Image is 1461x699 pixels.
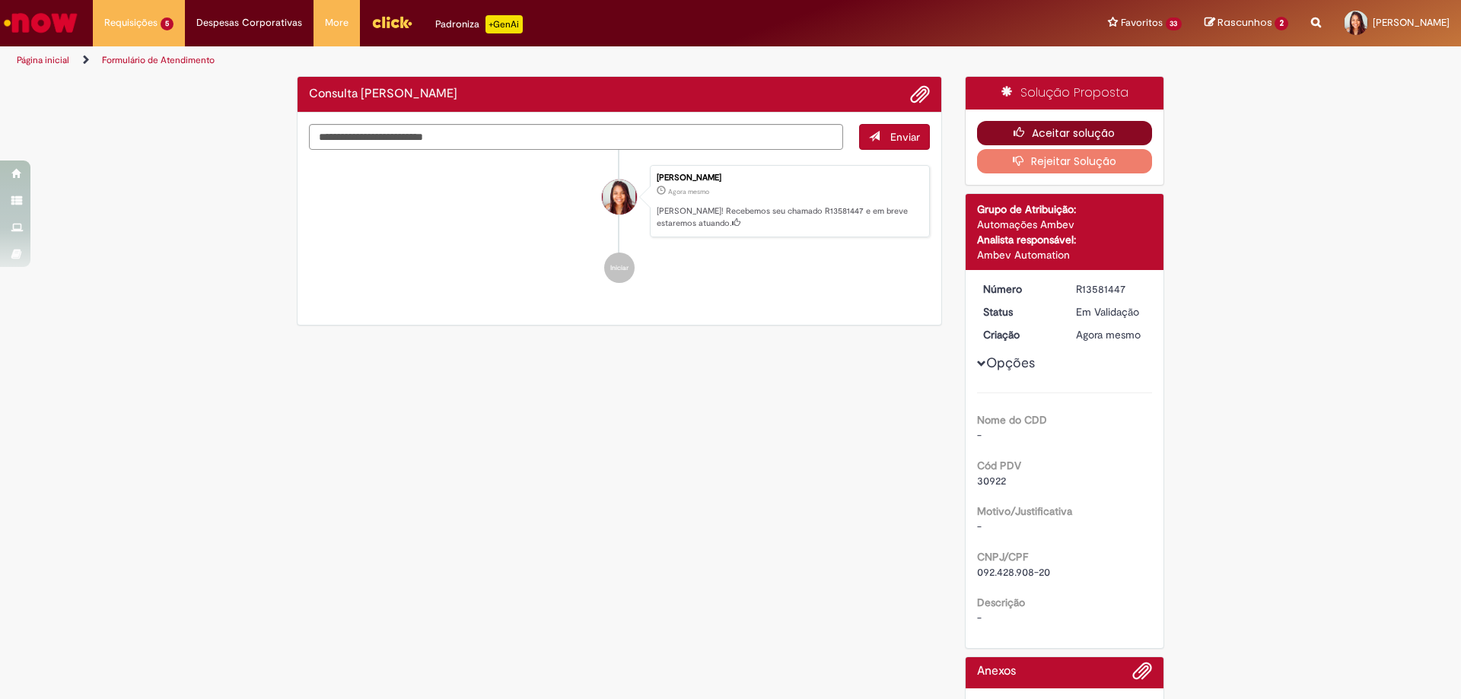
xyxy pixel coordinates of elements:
time: 30/09/2025 13:24:16 [668,187,709,196]
span: - [977,519,982,533]
a: Formulário de Atendimento [102,54,215,66]
button: Adicionar anexos [910,84,930,104]
li: Laura Da Silva Tobias [309,165,930,238]
a: Página inicial [17,54,69,66]
a: Rascunhos [1205,16,1288,30]
span: Favoritos [1121,15,1163,30]
ul: Trilhas de página [11,46,963,75]
div: Grupo de Atribuição: [977,202,1153,217]
p: +GenAi [485,15,523,33]
span: - [977,428,982,442]
div: Solução Proposta [966,77,1164,110]
b: Descrição [977,596,1025,609]
img: ServiceNow [2,8,80,38]
span: More [325,15,349,30]
span: 30922 [977,474,1006,488]
span: [PERSON_NAME] [1373,16,1450,29]
h2: Consulta Serasa Histórico de tíquete [309,87,457,101]
div: Analista responsável: [977,232,1153,247]
b: Nome do CDD [977,413,1047,427]
button: Rejeitar Solução [977,149,1153,173]
img: click_logo_yellow_360x200.png [371,11,412,33]
button: Adicionar anexos [1132,661,1152,688]
b: Cód PDV [977,459,1021,472]
button: Aceitar solução [977,121,1153,145]
span: 33 [1166,17,1182,30]
div: R13581447 [1076,281,1147,297]
div: 30/09/2025 13:24:16 [1076,327,1147,342]
dt: Número [972,281,1065,297]
span: Despesas Corporativas [196,15,302,30]
span: 092.428.908-20 [977,565,1050,579]
span: 2 [1275,17,1288,30]
span: Requisições [104,15,158,30]
h2: Anexos [977,665,1016,678]
span: Agora mesmo [1076,328,1141,342]
b: Motivo/Justificativa [977,504,1072,518]
div: Em Validação [1076,304,1147,319]
button: Enviar [859,124,930,150]
span: Rascunhos [1217,15,1272,30]
span: Enviar [890,130,920,144]
span: 5 [161,17,173,30]
span: - [977,611,982,624]
div: Automações Ambev [977,217,1153,232]
div: Padroniza [435,15,523,33]
ul: Histórico de tíquete [309,150,930,299]
b: CNPJ/CPF [977,550,1028,564]
time: 30/09/2025 13:24:16 [1076,328,1141,342]
div: [PERSON_NAME] [657,173,921,183]
p: [PERSON_NAME]! Recebemos seu chamado R13581447 e em breve estaremos atuando. [657,205,921,229]
dt: Status [972,304,1065,319]
textarea: Digite sua mensagem aqui... [309,124,843,150]
span: Agora mesmo [668,187,709,196]
dt: Criação [972,327,1065,342]
div: Ambev Automation [977,247,1153,262]
div: Laura Da Silva Tobias [602,180,637,214]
